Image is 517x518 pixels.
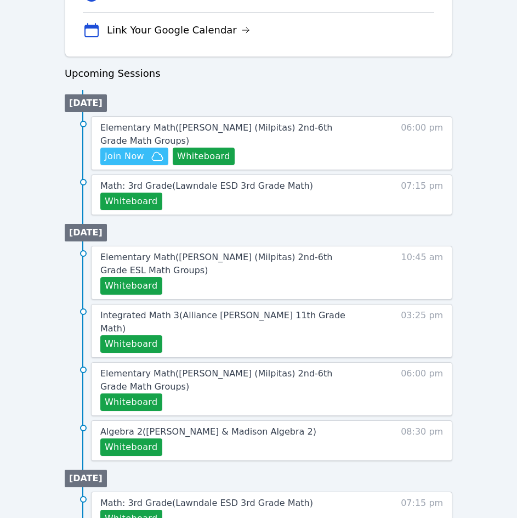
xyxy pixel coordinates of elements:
[100,426,316,437] span: Algebra 2 ( [PERSON_NAME] & Madison Algebra 2 )
[401,367,443,411] span: 06:00 pm
[401,425,443,456] span: 08:30 pm
[105,150,144,163] span: Join Now
[100,179,313,193] a: Math: 3rd Grade(Lawndale ESD 3rd Grade Math)
[401,309,443,353] span: 03:25 pm
[100,148,168,165] button: Join Now
[173,148,235,165] button: Whiteboard
[107,22,250,38] a: Link Your Google Calendar
[100,498,313,508] span: Math: 3rd Grade ( Lawndale ESD 3rd Grade Math )
[100,181,313,191] span: Math: 3rd Grade ( Lawndale ESD 3rd Grade Math )
[100,193,162,210] button: Whiteboard
[100,309,357,335] a: Integrated Math 3(Alliance [PERSON_NAME] 11th Grade Math)
[100,438,162,456] button: Whiteboard
[100,425,316,438] a: Algebra 2([PERSON_NAME] & Madison Algebra 2)
[100,277,162,295] button: Whiteboard
[401,251,444,295] span: 10:45 am
[100,122,333,146] span: Elementary Math ( [PERSON_NAME] (Milpitas) 2nd-6th Grade Math Groups )
[100,252,333,275] span: Elementary Math ( [PERSON_NAME] (Milpitas) 2nd-6th Grade ESL Math Groups )
[100,251,357,277] a: Elementary Math([PERSON_NAME] (Milpitas) 2nd-6th Grade ESL Math Groups)
[401,179,443,210] span: 07:15 pm
[100,368,333,392] span: Elementary Math ( [PERSON_NAME] (Milpitas) 2nd-6th Grade Math Groups )
[100,310,345,334] span: Integrated Math 3 ( Alliance [PERSON_NAME] 11th Grade Math )
[65,470,107,487] li: [DATE]
[65,224,107,241] li: [DATE]
[100,335,162,353] button: Whiteboard
[65,66,452,81] h3: Upcoming Sessions
[100,393,162,411] button: Whiteboard
[401,121,443,165] span: 06:00 pm
[65,94,107,112] li: [DATE]
[100,497,313,510] a: Math: 3rd Grade(Lawndale ESD 3rd Grade Math)
[100,121,357,148] a: Elementary Math([PERSON_NAME] (Milpitas) 2nd-6th Grade Math Groups)
[100,367,357,393] a: Elementary Math([PERSON_NAME] (Milpitas) 2nd-6th Grade Math Groups)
